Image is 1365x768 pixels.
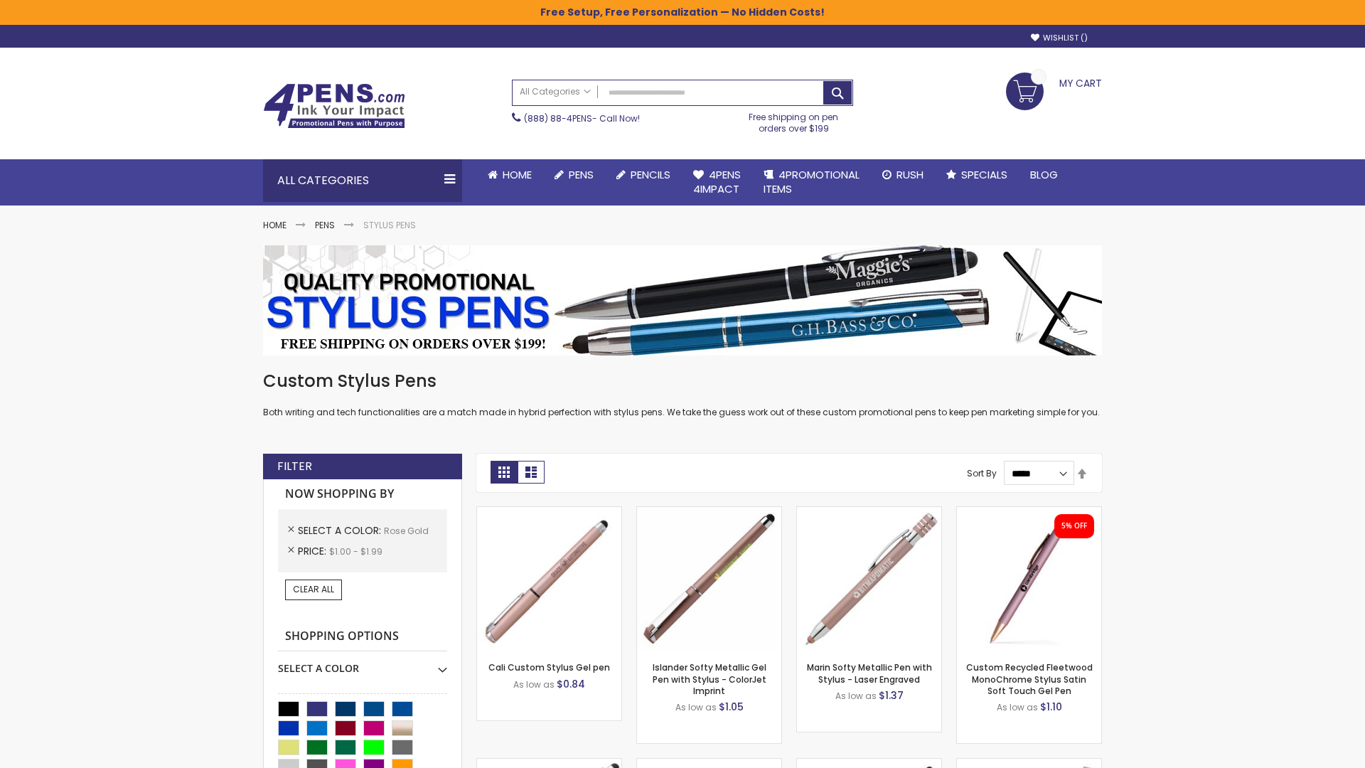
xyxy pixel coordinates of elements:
[997,701,1038,713] span: As low as
[896,167,924,182] span: Rush
[807,661,932,685] a: Marin Softy Metallic Pen with Stylus - Laser Engraved
[476,159,543,191] a: Home
[263,83,405,129] img: 4Pens Custom Pens and Promotional Products
[315,219,335,231] a: Pens
[682,159,752,206] a: 4Pens4impact
[967,467,997,479] label: Sort By
[693,167,741,196] span: 4Pens 4impact
[797,506,941,518] a: Marin Softy Metallic Pen with Stylus - Laser Engraved-Rose Gold
[285,580,342,599] a: Clear All
[488,661,610,673] a: Cali Custom Stylus Gel pen
[961,167,1007,182] span: Specials
[752,159,871,206] a: 4PROMOTIONALITEMS
[263,370,1102,393] h1: Custom Stylus Pens
[278,651,447,676] div: Select A Color
[631,167,670,182] span: Pencils
[329,545,382,558] span: $1.00 - $1.99
[543,159,605,191] a: Pens
[363,219,416,231] strong: Stylus Pens
[263,370,1102,419] div: Both writing and tech functionalities are a match made in hybrid perfection with stylus pens. We ...
[277,459,312,474] strong: Filter
[278,622,447,652] strong: Shopping Options
[278,479,447,509] strong: Now Shopping by
[491,461,518,484] strong: Grid
[263,245,1102,356] img: Stylus Pens
[764,167,860,196] span: 4PROMOTIONAL ITEMS
[513,80,598,104] a: All Categories
[557,677,585,691] span: $0.84
[734,106,854,134] div: Free shipping on pen orders over $199
[1061,521,1087,531] div: 5% OFF
[637,506,781,518] a: Islander Softy Metallic Gel Pen with Stylus - ColorJet Imprint-Rose Gold
[384,525,429,537] span: Rose Gold
[653,661,766,696] a: Islander Softy Metallic Gel Pen with Stylus - ColorJet Imprint
[477,506,621,518] a: Cali Custom Stylus Gel pen-Rose Gold
[835,690,877,702] span: As low as
[293,583,334,595] span: Clear All
[263,219,287,231] a: Home
[957,507,1101,651] img: Custom Recycled Fleetwood MonoChrome Stylus Satin Soft Touch Gel Pen-Rose Gold
[477,507,621,651] img: Cali Custom Stylus Gel pen-Rose Gold
[1031,33,1088,43] a: Wishlist
[513,678,555,690] span: As low as
[503,167,532,182] span: Home
[1040,700,1062,714] span: $1.10
[719,700,744,714] span: $1.05
[935,159,1019,191] a: Specials
[879,688,904,703] span: $1.37
[966,661,1093,696] a: Custom Recycled Fleetwood MonoChrome Stylus Satin Soft Touch Gel Pen
[524,112,592,124] a: (888) 88-4PENS
[675,701,717,713] span: As low as
[524,112,640,124] span: - Call Now!
[871,159,935,191] a: Rush
[1030,167,1058,182] span: Blog
[263,159,462,202] div: All Categories
[298,523,384,538] span: Select A Color
[520,86,591,97] span: All Categories
[797,507,941,651] img: Marin Softy Metallic Pen with Stylus - Laser Engraved-Rose Gold
[637,507,781,651] img: Islander Softy Metallic Gel Pen with Stylus - ColorJet Imprint-Rose Gold
[605,159,682,191] a: Pencils
[1019,159,1069,191] a: Blog
[569,167,594,182] span: Pens
[957,506,1101,518] a: Custom Recycled Fleetwood MonoChrome Stylus Satin Soft Touch Gel Pen-Rose Gold
[298,544,329,558] span: Price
